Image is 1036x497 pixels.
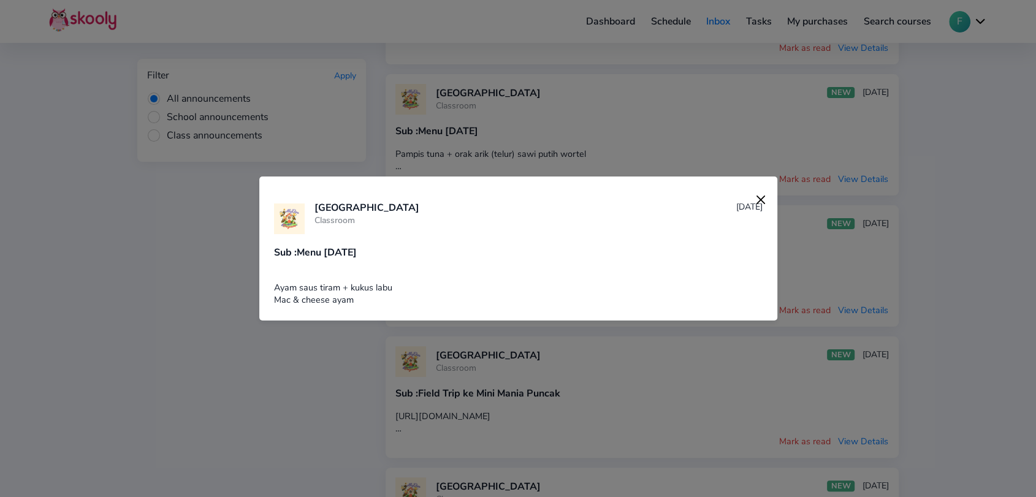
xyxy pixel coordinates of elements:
div: Menu [DATE] [274,246,763,259]
div: Ayam saus tiram + kukus labu Mac & cheese ayam [274,269,763,306]
div: [GEOGRAPHIC_DATA] [314,201,419,214]
span: Sub : [274,246,297,259]
div: [DATE] [736,201,763,236]
img: 20201103140951286199961659839494hYz471L5eL1FsRFsP4.jpg [274,203,305,234]
div: Classroom [314,214,419,226]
